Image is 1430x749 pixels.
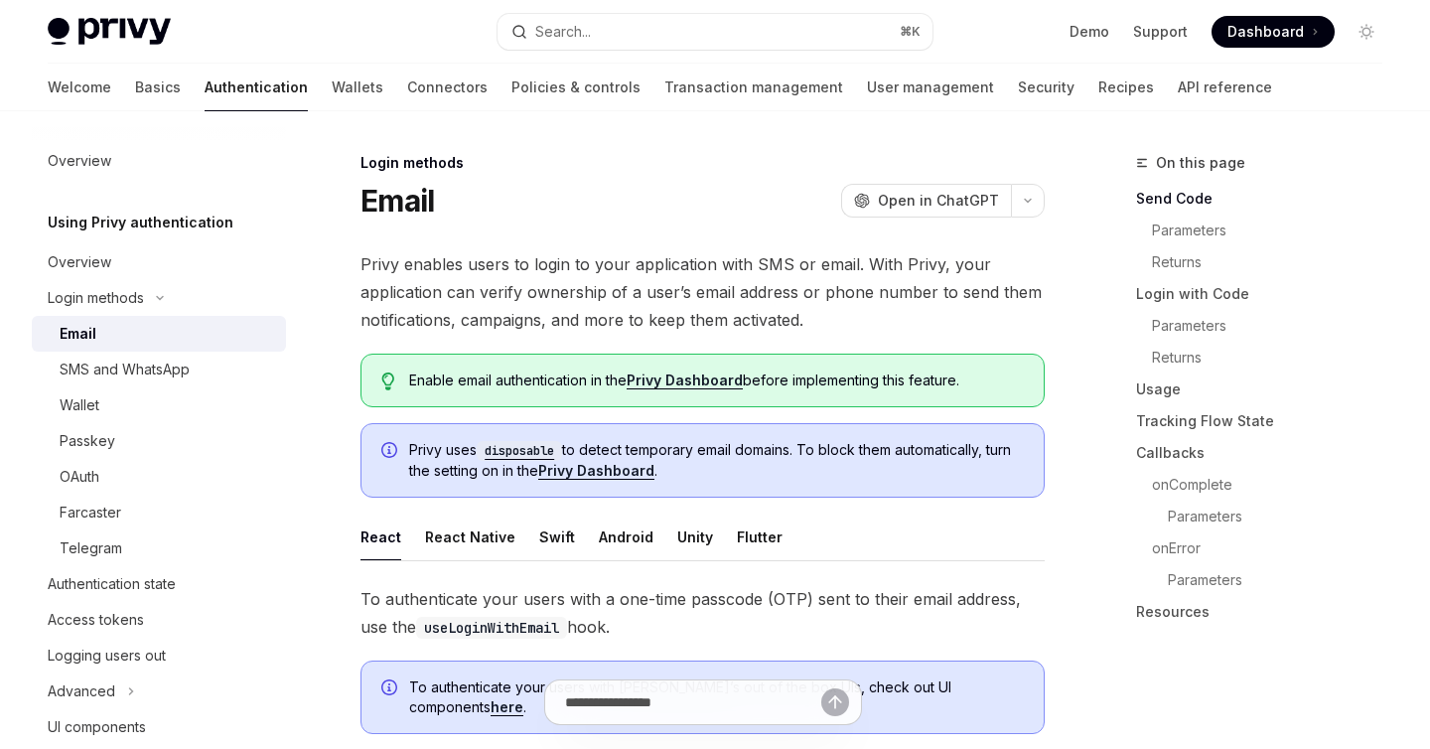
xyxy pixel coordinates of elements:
a: SMS and WhatsApp [32,352,286,387]
input: Ask a question... [565,680,821,724]
a: Connectors [407,64,488,111]
img: light logo [48,18,171,46]
a: Parameters [1136,310,1398,342]
span: Dashboard [1227,22,1304,42]
a: Dashboard [1212,16,1335,48]
a: Welcome [48,64,111,111]
div: Authentication state [48,572,176,596]
svg: Info [381,442,401,462]
a: Authentication [205,64,308,111]
a: Security [1018,64,1074,111]
div: Login methods [48,286,144,310]
button: Search...⌘K [498,14,931,50]
a: Support [1133,22,1188,42]
div: Passkey [60,429,115,453]
div: Farcaster [60,501,121,524]
a: Email [32,316,286,352]
a: Privy Dashboard [627,372,743,389]
a: Login with Code [1136,278,1398,310]
button: React [360,514,401,560]
button: Advanced [32,674,286,709]
a: Parameters [1136,564,1398,596]
a: Parameters [1136,501,1398,532]
code: disposable [477,441,562,461]
a: Passkey [32,423,286,459]
a: User management [867,64,994,111]
a: onError [1136,532,1398,564]
a: API reference [1178,64,1272,111]
button: Flutter [737,514,783,560]
a: Basics [135,64,181,111]
a: disposable [477,441,562,458]
a: Authentication state [32,566,286,602]
a: Returns [1136,246,1398,278]
a: Policies & controls [511,64,641,111]
a: Callbacks [1136,437,1398,469]
a: Usage [1136,374,1398,405]
div: Telegram [60,536,122,560]
a: Parameters [1136,215,1398,246]
div: Advanced [48,679,115,703]
span: ⌘ K [900,24,921,40]
a: OAuth [32,459,286,495]
span: To authenticate your users with a one-time passcode (OTP) sent to their email address, use the hook. [360,585,1045,641]
button: Send message [821,688,849,716]
a: UI components [32,709,286,745]
a: Wallets [332,64,383,111]
a: Telegram [32,530,286,566]
a: onComplete [1136,469,1398,501]
div: Overview [48,149,111,173]
a: Farcaster [32,495,286,530]
button: React Native [425,514,515,560]
button: Toggle dark mode [1351,16,1382,48]
svg: Tip [381,373,395,390]
button: Login methods [32,280,286,316]
a: Wallet [32,387,286,423]
span: Enable email authentication in the before implementing this feature. [409,371,1024,390]
a: Logging users out [32,638,286,674]
div: Access tokens [48,608,144,632]
div: Search... [535,20,591,44]
h1: Email [360,183,434,219]
a: Overview [32,143,286,179]
a: Privy Dashboard [538,462,654,480]
span: Privy enables users to login to your application with SMS or email. With Privy, your application ... [360,250,1045,334]
button: Unity [677,514,713,560]
a: Resources [1136,596,1398,628]
div: SMS and WhatsApp [60,358,190,381]
a: Demo [1070,22,1109,42]
span: Open in ChatGPT [878,191,999,211]
div: Wallet [60,393,99,417]
a: Send Code [1136,183,1398,215]
a: Access tokens [32,602,286,638]
code: useLoginWithEmail [416,617,567,639]
h5: Using Privy authentication [48,211,233,234]
div: UI components [48,715,146,739]
button: Open in ChatGPT [841,184,1011,218]
div: Email [60,322,96,346]
a: Recipes [1098,64,1154,111]
button: Swift [539,514,575,560]
a: Tracking Flow State [1136,405,1398,437]
div: OAuth [60,465,99,489]
span: Privy uses to detect temporary email domains. To block them automatically, turn the setting on in... [409,440,1024,481]
div: Login methods [360,153,1045,173]
a: Transaction management [664,64,843,111]
a: Overview [32,244,286,280]
span: On this page [1156,151,1245,175]
div: Logging users out [48,644,166,668]
a: Returns [1136,342,1398,374]
div: Overview [48,250,111,274]
button: Android [599,514,653,560]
